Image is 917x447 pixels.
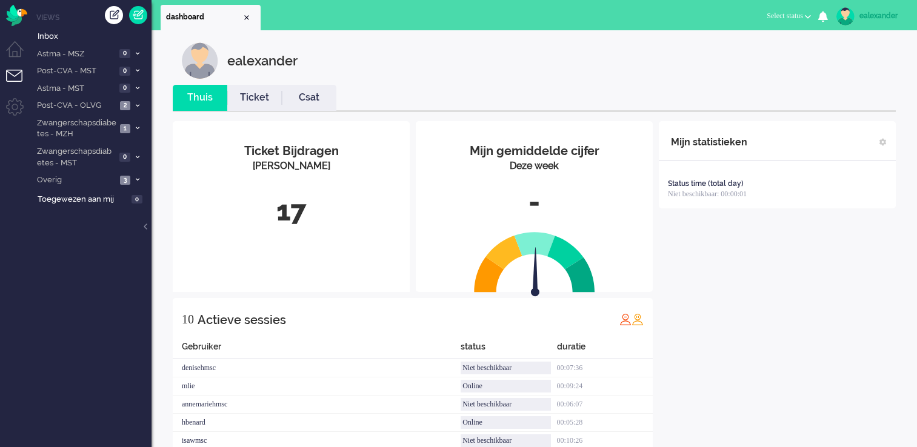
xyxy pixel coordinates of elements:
[119,153,130,162] span: 0
[182,159,401,173] div: [PERSON_NAME]
[129,6,147,24] a: Quick Ticket
[859,10,905,22] div: ealexander
[38,194,128,205] span: Toegewezen aan mij
[282,85,336,111] li: Csat
[173,396,461,414] div: annemariehmsc
[557,396,653,414] div: 00:06:07
[619,313,632,325] img: profile_red.svg
[227,91,282,105] a: Ticket
[425,182,644,222] div: -
[425,142,644,160] div: Mijn gemiddelde cijfer
[173,91,227,105] a: Thuis
[461,398,550,411] div: Niet beschikbaar
[35,65,116,77] span: Post-CVA - MST
[671,130,747,154] div: Mijn statistieken
[166,12,242,22] span: dashboard
[173,85,227,111] li: Thuis
[557,414,653,432] div: 00:05:28
[120,124,130,133] span: 1
[461,362,550,374] div: Niet beschikbaar
[668,190,747,198] span: Niet beschikbaar: 00:00:01
[35,192,152,205] a: Toegewezen aan mij 0
[182,191,401,231] div: 17
[119,49,130,58] span: 0
[173,377,461,396] div: mlie
[35,48,116,60] span: Astma - MSZ
[182,307,194,331] div: 10
[632,313,644,325] img: profile_orange.svg
[242,13,252,22] div: Close tab
[557,340,653,359] div: duratie
[461,380,550,392] div: Online
[767,12,803,20] span: Select status
[509,247,561,299] img: arrow.svg
[474,231,595,293] img: semi_circle.svg
[6,41,33,68] li: Dashboard menu
[119,84,130,93] span: 0
[161,5,261,30] li: Dashboard
[35,83,116,94] span: Astma - MST
[35,174,116,186] span: Overig
[557,359,653,377] div: 00:07:36
[119,67,130,76] span: 0
[227,42,298,79] div: ealexander
[105,6,123,24] div: Creëer ticket
[461,434,550,447] div: Niet beschikbaar
[173,414,461,432] div: hbenard
[836,7,855,25] img: avatar
[36,12,152,22] li: Views
[35,118,116,140] span: Zwangerschapsdiabetes - MZH
[6,5,27,26] img: flow_omnibird.svg
[173,340,461,359] div: Gebruiker
[182,42,218,79] img: customer.svg
[120,176,130,185] span: 3
[6,70,33,97] li: Tickets menu
[120,101,130,110] span: 2
[35,100,116,111] span: Post-CVA - OLVG
[198,308,286,332] div: Actieve sessies
[6,8,27,17] a: Omnidesk
[425,159,644,173] div: Deze week
[461,340,556,359] div: status
[38,31,152,42] span: Inbox
[132,195,142,204] span: 0
[668,179,744,189] div: Status time (total day)
[834,7,905,25] a: ealexander
[173,359,461,377] div: denisehmsc
[759,7,818,25] button: Select status
[227,85,282,111] li: Ticket
[282,91,336,105] a: Csat
[759,4,818,30] li: Select status
[35,146,116,168] span: Zwangerschapsdiabetes - MST
[557,377,653,396] div: 00:09:24
[182,142,401,160] div: Ticket Bijdragen
[6,98,33,125] li: Admin menu
[461,416,550,429] div: Online
[35,29,152,42] a: Inbox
